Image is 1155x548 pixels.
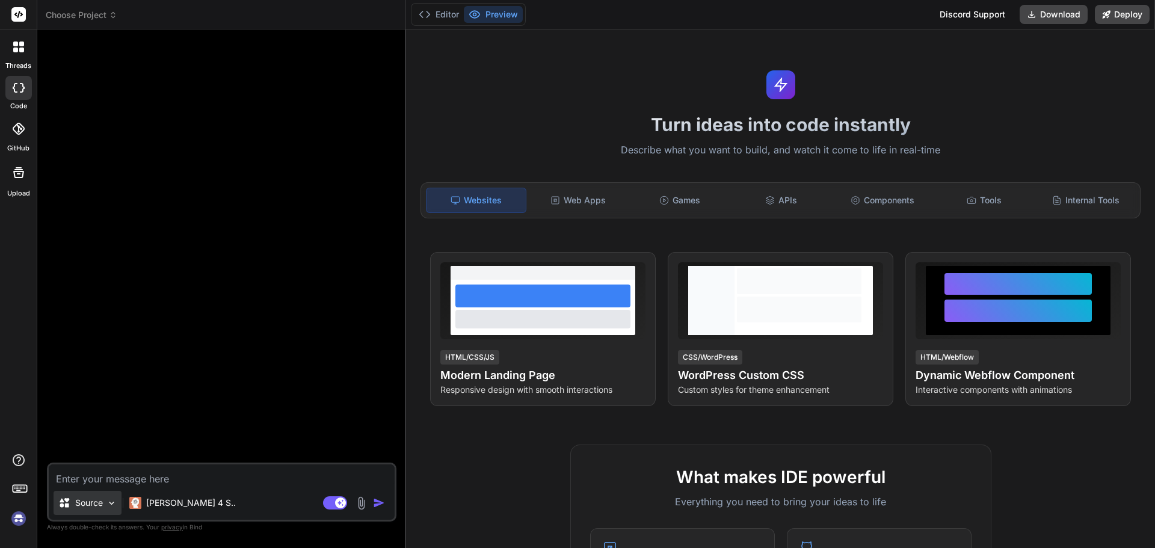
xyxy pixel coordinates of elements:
[47,522,396,533] p: Always double-check its answers. Your in Bind
[464,6,523,23] button: Preview
[75,497,103,509] p: Source
[354,496,368,510] img: attachment
[932,5,1012,24] div: Discord Support
[590,494,972,509] p: Everything you need to bring your ideas to life
[440,350,499,365] div: HTML/CSS/JS
[8,508,29,529] img: signin
[1095,5,1150,24] button: Deploy
[129,497,141,509] img: Claude 4 Sonnet
[678,350,742,365] div: CSS/WordPress
[833,188,932,213] div: Components
[413,114,1148,135] h1: Turn ideas into code instantly
[414,6,464,23] button: Editor
[5,61,31,71] label: threads
[106,498,117,508] img: Pick Models
[10,101,27,111] label: code
[916,350,979,365] div: HTML/Webflow
[1020,5,1088,24] button: Download
[440,367,645,384] h4: Modern Landing Page
[529,188,628,213] div: Web Apps
[46,9,117,21] span: Choose Project
[935,188,1034,213] div: Tools
[630,188,730,213] div: Games
[678,384,883,396] p: Custom styles for theme enhancement
[440,384,645,396] p: Responsive design with smooth interactions
[916,384,1121,396] p: Interactive components with animations
[731,188,831,213] div: APIs
[590,464,972,490] h2: What makes IDE powerful
[678,367,883,384] h4: WordPress Custom CSS
[161,523,183,531] span: privacy
[413,143,1148,158] p: Describe what you want to build, and watch it come to life in real-time
[916,367,1121,384] h4: Dynamic Webflow Component
[1036,188,1135,213] div: Internal Tools
[146,497,236,509] p: [PERSON_NAME] 4 S..
[373,497,385,509] img: icon
[7,188,30,199] label: Upload
[426,188,526,213] div: Websites
[7,143,29,153] label: GitHub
